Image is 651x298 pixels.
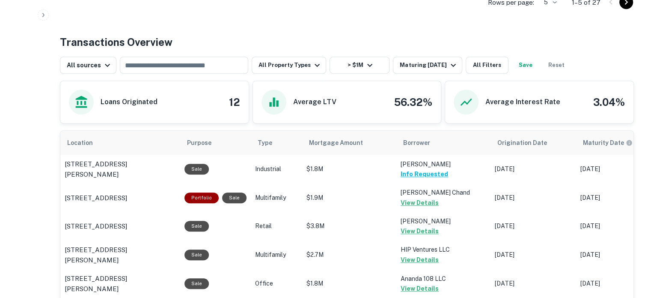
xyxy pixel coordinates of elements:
[67,60,113,70] div: All sources
[187,138,223,148] span: Purpose
[309,138,374,148] span: Mortgage Amount
[401,255,439,265] button: View Details
[495,165,572,174] p: [DATE]
[497,138,558,148] span: Origination Date
[401,283,439,294] button: View Details
[495,193,572,202] p: [DATE]
[65,274,176,294] a: [STREET_ADDRESS][PERSON_NAME]
[184,250,209,260] div: Sale
[255,222,298,231] p: Retail
[306,222,392,231] p: $3.8M
[184,221,209,232] div: Sale
[495,222,572,231] p: [DATE]
[495,250,572,259] p: [DATE]
[485,97,560,107] h6: Average Interest Rate
[490,131,576,155] th: Origination Date
[65,159,176,179] a: [STREET_ADDRESS][PERSON_NAME]
[60,57,116,74] button: All sources
[495,279,572,288] p: [DATE]
[258,138,283,148] span: Type
[396,131,490,155] th: Borrower
[252,57,326,74] button: All Property Types
[401,245,486,254] p: HIP Ventures LLC
[401,198,439,208] button: View Details
[302,131,396,155] th: Mortgage Amount
[583,138,633,147] div: Maturity dates displayed may be estimated. Please contact the lender for the most accurate maturi...
[393,57,462,74] button: Maturing [DATE]
[401,188,486,197] p: [PERSON_NAME] Chand
[255,279,298,288] p: Office
[401,226,439,236] button: View Details
[65,245,176,265] a: [STREET_ADDRESS][PERSON_NAME]
[184,193,219,203] div: This is a portfolio loan with 7 properties
[401,217,486,226] p: [PERSON_NAME]
[60,131,180,155] th: Location
[255,193,298,202] p: Multifamily
[184,164,209,175] div: Sale
[255,250,298,259] p: Multifamily
[583,138,644,147] span: Maturity dates displayed may be estimated. Please contact the lender for the most accurate maturi...
[65,221,127,232] p: [STREET_ADDRESS]
[65,193,176,203] a: [STREET_ADDRESS]
[543,57,570,74] button: Reset
[593,94,625,110] h4: 3.04%
[306,193,392,202] p: $1.9M
[330,57,389,74] button: > $1M
[608,229,651,271] iframe: Chat Widget
[101,97,158,107] h6: Loans Originated
[65,193,127,203] p: [STREET_ADDRESS]
[583,138,624,147] h6: Maturity Date
[65,221,176,232] a: [STREET_ADDRESS]
[306,279,392,288] p: $1.8M
[184,278,209,289] div: Sale
[180,131,251,155] th: Purpose
[512,57,539,74] button: Save your search to get updates of matches that match your search criteria.
[67,138,104,148] span: Location
[401,274,486,283] p: Ananda 108 LLC
[60,34,172,50] h4: Transactions Overview
[403,138,430,148] span: Borrower
[229,94,240,110] h4: 12
[293,97,336,107] h6: Average LTV
[306,250,392,259] p: $2.7M
[306,165,392,174] p: $1.8M
[255,165,298,174] p: Industrial
[401,160,486,169] p: [PERSON_NAME]
[222,193,247,203] div: Sale
[400,60,458,70] div: Maturing [DATE]
[394,94,432,110] h4: 56.32%
[251,131,302,155] th: Type
[466,57,508,74] button: All Filters
[401,169,448,179] button: Info Requested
